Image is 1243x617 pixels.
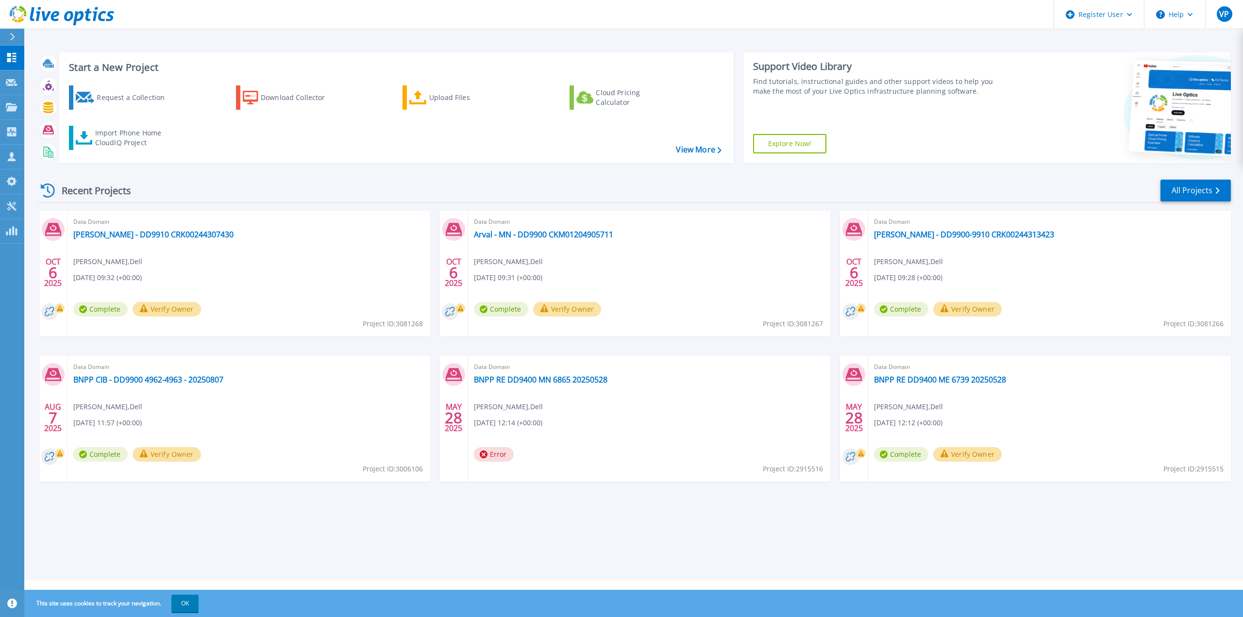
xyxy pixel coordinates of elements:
a: BNPP CIB - DD9900 4962-4963 - 20250807 [73,375,223,384]
a: Upload Files [403,85,511,110]
div: Support Video Library [753,60,1005,73]
div: Upload Files [429,88,507,107]
button: Verify Owner [533,302,602,317]
div: OCT 2025 [44,255,62,290]
div: Cloud Pricing Calculator [596,88,673,107]
div: MAY 2025 [845,400,863,435]
span: Project ID: 2915515 [1163,464,1224,474]
span: Complete [474,302,528,317]
button: Verify Owner [933,447,1002,462]
span: [PERSON_NAME] , Dell [474,256,543,267]
a: All Projects [1160,180,1231,201]
span: [DATE] 09:28 (+00:00) [874,272,942,283]
span: 6 [850,268,858,277]
a: View More [676,145,721,154]
span: 7 [49,414,57,422]
span: Data Domain [474,217,825,227]
div: Download Collector [261,88,338,107]
h3: Start a New Project [69,62,721,73]
span: Data Domain [73,362,424,372]
span: [DATE] 09:31 (+00:00) [474,272,542,283]
div: AUG 2025 [44,400,62,435]
span: [DATE] 12:12 (+00:00) [874,417,942,428]
button: OK [171,595,199,612]
span: Project ID: 2915516 [763,464,823,474]
div: Find tutorials, instructional guides and other support videos to help you make the most of your L... [753,77,1005,96]
span: Project ID: 3006106 [363,464,423,474]
span: Data Domain [474,362,825,372]
span: Complete [874,302,928,317]
span: Error [474,447,514,462]
span: Complete [73,447,128,462]
a: Download Collector [236,85,344,110]
a: [PERSON_NAME] - DD9900-9910 CRK00244313423 [874,230,1054,239]
a: Request a Collection [69,85,177,110]
span: [DATE] 12:14 (+00:00) [474,417,542,428]
button: Verify Owner [933,302,1002,317]
span: Project ID: 3081266 [1163,318,1224,329]
span: [PERSON_NAME] , Dell [874,256,943,267]
span: [PERSON_NAME] , Dell [874,401,943,412]
span: Project ID: 3081267 [763,318,823,329]
div: MAY 2025 [444,400,463,435]
a: [PERSON_NAME] - DD9910 CRK00244307430 [73,230,234,239]
span: VP [1219,10,1229,18]
span: Data Domain [874,217,1225,227]
span: [PERSON_NAME] , Dell [73,256,142,267]
span: [PERSON_NAME] , Dell [474,401,543,412]
span: [DATE] 09:32 (+00:00) [73,272,142,283]
span: [DATE] 11:57 (+00:00) [73,417,142,428]
span: 6 [449,268,458,277]
div: Recent Projects [37,179,144,202]
div: OCT 2025 [845,255,863,290]
div: Import Phone Home CloudIQ Project [95,128,171,148]
button: Verify Owner [133,302,201,317]
span: This site uses cookies to track your navigation. [27,595,199,612]
span: 6 [49,268,57,277]
a: Cloud Pricing Calculator [570,85,678,110]
a: Explore Now! [753,134,827,153]
span: Project ID: 3081268 [363,318,423,329]
span: 28 [445,414,462,422]
a: Arval - MN - DD9900 CKM01204905711 [474,230,613,239]
div: Request a Collection [97,88,174,107]
span: Data Domain [874,362,1225,372]
span: [PERSON_NAME] , Dell [73,401,142,412]
span: Complete [874,447,928,462]
a: BNPP RE DD9400 ME 6739 20250528 [874,375,1006,384]
span: Complete [73,302,128,317]
div: OCT 2025 [444,255,463,290]
span: 28 [845,414,863,422]
a: BNPP RE DD9400 MN 6865 20250528 [474,375,607,384]
button: Verify Owner [133,447,201,462]
span: Data Domain [73,217,424,227]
